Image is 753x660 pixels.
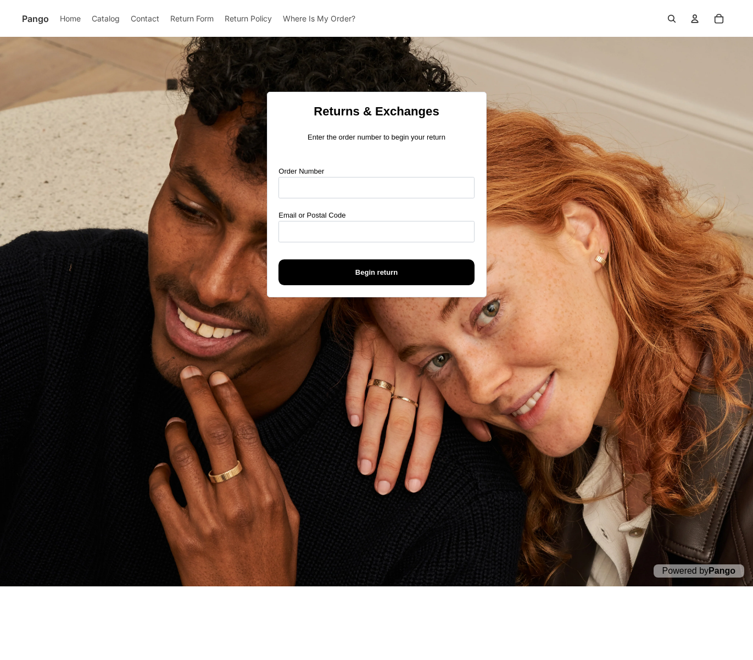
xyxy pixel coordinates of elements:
[60,12,81,25] span: Home
[355,260,398,285] span: Begin return
[225,12,272,25] span: Return Policy
[707,7,731,31] button: Open cart Total items in cart: 0
[283,12,355,25] span: Where Is My Order?
[225,7,272,31] a: Return Policy
[170,12,214,25] span: Return Form
[278,166,324,177] label: Order Number
[709,566,735,575] a: Pango
[22,7,49,31] a: Pango
[92,12,120,25] span: Catalog
[92,7,120,31] a: Catalog
[283,7,355,31] a: Where Is My Order?
[683,7,707,31] summary: Open account menu
[654,564,744,578] p: Powered by
[660,7,684,31] button: Open search
[60,7,81,31] a: Home
[22,12,49,26] span: Pango
[131,12,159,25] span: Contact
[278,104,474,120] h1: Returns & Exchanges
[131,7,159,31] a: Contact
[278,259,474,285] button: Begin return
[278,210,345,221] label: Email or Postal Code
[170,7,214,31] a: Return Form
[278,131,474,143] p: Enter the order number to begin your return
